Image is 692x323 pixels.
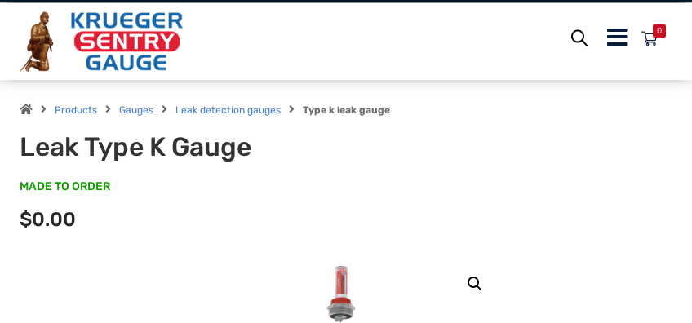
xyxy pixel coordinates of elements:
strong: Type k leak gauge [303,104,390,116]
img: Krueger Sentry Gauge [20,11,183,72]
a: Leak detection gauges [175,104,281,116]
a: View full-screen image gallery [460,269,490,299]
span: MADE TO ORDER [20,179,110,195]
a: Products [55,104,97,116]
span: $0.00 [20,208,76,231]
h1: Leak Type K Gauge [20,131,672,162]
a: Menu Icon [607,33,628,49]
a: Open search bar [571,24,588,52]
div: 0 [657,24,662,38]
a: Gauges [119,104,153,116]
